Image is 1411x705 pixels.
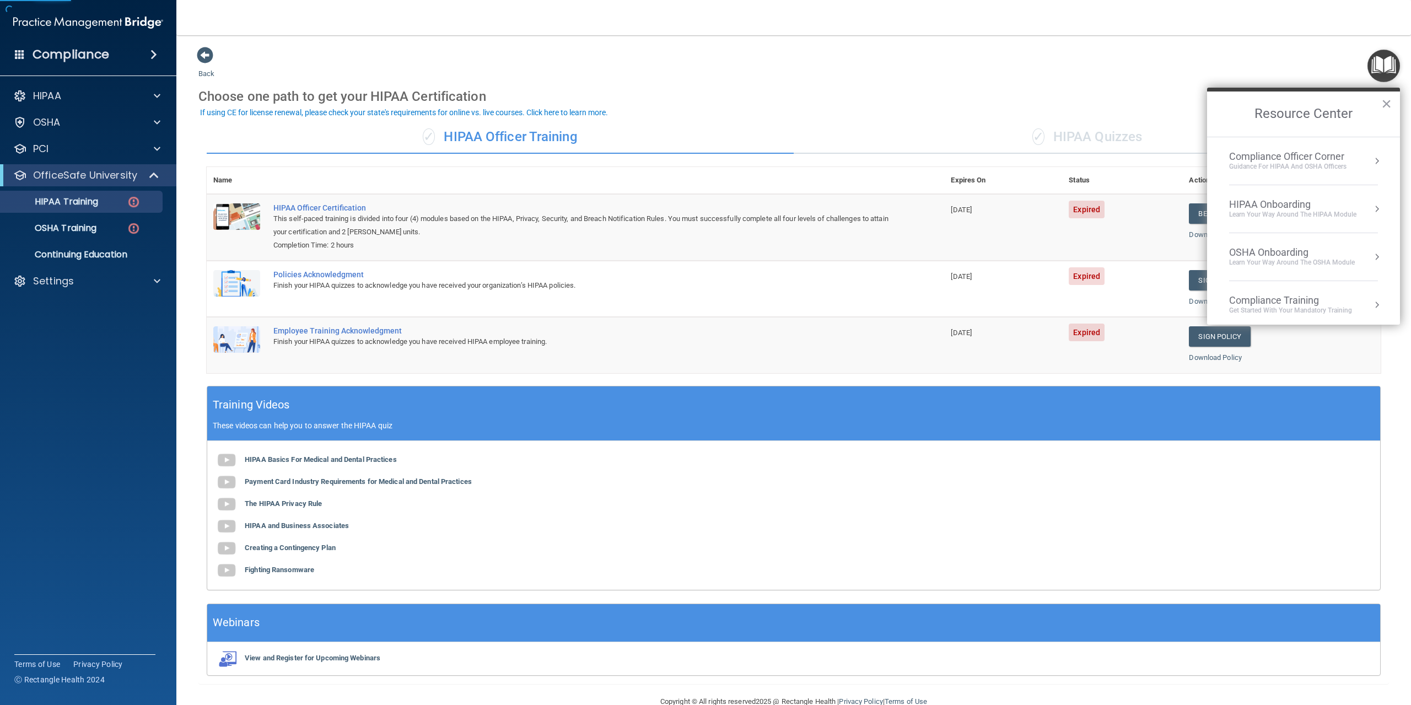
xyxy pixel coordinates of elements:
[1229,294,1352,306] div: Compliance Training
[273,212,889,239] div: This self-paced training is divided into four (4) modules based on the HIPAA, Privacy, Security, ...
[1189,230,1256,239] a: Download Certificate
[213,421,1375,430] p: These videos can help you to answer the HIPAA quiz
[216,537,238,559] img: gray_youtube_icon.38fcd6cc.png
[273,279,889,292] div: Finish your HIPAA quizzes to acknowledge you have received your organization’s HIPAA policies.
[13,169,160,182] a: OfficeSafe University
[1069,267,1105,285] span: Expired
[1189,353,1242,362] a: Download Policy
[33,89,61,103] p: HIPAA
[1189,326,1250,347] a: Sign Policy
[1229,246,1355,259] div: OSHA Onboarding
[1207,88,1400,325] div: Resource Center
[216,650,238,667] img: webinarIcon.c7ebbf15.png
[1229,306,1352,315] div: Get Started with your mandatory training
[1062,167,1182,194] th: Status
[1229,258,1355,267] div: Learn your way around the OSHA module
[951,206,972,214] span: [DATE]
[951,272,972,281] span: [DATE]
[33,169,137,182] p: OfficeSafe University
[1032,128,1044,145] span: ✓
[13,116,160,129] a: OSHA
[1189,203,1256,224] a: Begin Course
[33,142,49,155] p: PCI
[273,335,889,348] div: Finish your HIPAA quizzes to acknowledge you have received HIPAA employee training.
[73,659,123,670] a: Privacy Policy
[1381,95,1392,112] button: Close
[33,275,74,288] p: Settings
[273,326,889,335] div: Employee Training Acknowledgment
[13,12,163,34] img: PMB logo
[1182,167,1381,194] th: Actions
[273,239,889,252] div: Completion Time: 2 hours
[127,195,141,209] img: danger-circle.6113f641.png
[216,493,238,515] img: gray_youtube_icon.38fcd6cc.png
[245,499,322,508] b: The HIPAA Privacy Rule
[951,329,972,337] span: [DATE]
[1069,201,1105,218] span: Expired
[213,613,260,632] h5: Webinars
[198,56,214,78] a: Back
[7,249,158,260] p: Continuing Education
[1069,324,1105,341] span: Expired
[13,142,160,155] a: PCI
[273,203,889,212] a: HIPAA Officer Certification
[245,455,397,464] b: HIPAA Basics For Medical and Dental Practices
[33,47,109,62] h4: Compliance
[7,223,96,234] p: OSHA Training
[1229,210,1356,219] div: Learn Your Way around the HIPAA module
[14,659,60,670] a: Terms of Use
[423,128,435,145] span: ✓
[13,275,160,288] a: Settings
[1229,150,1347,163] div: Compliance Officer Corner
[7,196,98,207] p: HIPAA Training
[245,477,472,486] b: Payment Card Industry Requirements for Medical and Dental Practices
[216,449,238,471] img: gray_youtube_icon.38fcd6cc.png
[1207,92,1400,137] h2: Resource Center
[273,270,889,279] div: Policies Acknowledgment
[216,515,238,537] img: gray_youtube_icon.38fcd6cc.png
[207,121,794,154] div: HIPAA Officer Training
[200,109,608,116] div: If using CE for license renewal, please check your state's requirements for online vs. live cours...
[13,89,160,103] a: HIPAA
[198,107,610,118] button: If using CE for license renewal, please check your state's requirements for online vs. live cours...
[216,471,238,493] img: gray_youtube_icon.38fcd6cc.png
[198,80,1389,112] div: Choose one path to get your HIPAA Certification
[14,674,105,685] span: Ⓒ Rectangle Health 2024
[33,116,61,129] p: OSHA
[1189,297,1242,305] a: Download Policy
[127,222,141,235] img: danger-circle.6113f641.png
[1367,50,1400,82] button: Open Resource Center
[213,395,290,415] h5: Training Videos
[216,559,238,582] img: gray_youtube_icon.38fcd6cc.png
[207,167,267,194] th: Name
[245,654,380,662] b: View and Register for Upcoming Webinars
[794,121,1381,154] div: HIPAA Quizzes
[1189,270,1250,290] a: Sign Policy
[1229,162,1347,171] div: Guidance for HIPAA and OSHA Officers
[1229,198,1356,211] div: HIPAA Onboarding
[944,167,1062,194] th: Expires On
[245,521,349,530] b: HIPAA and Business Associates
[245,543,336,552] b: Creating a Contingency Plan
[245,566,314,574] b: Fighting Ransomware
